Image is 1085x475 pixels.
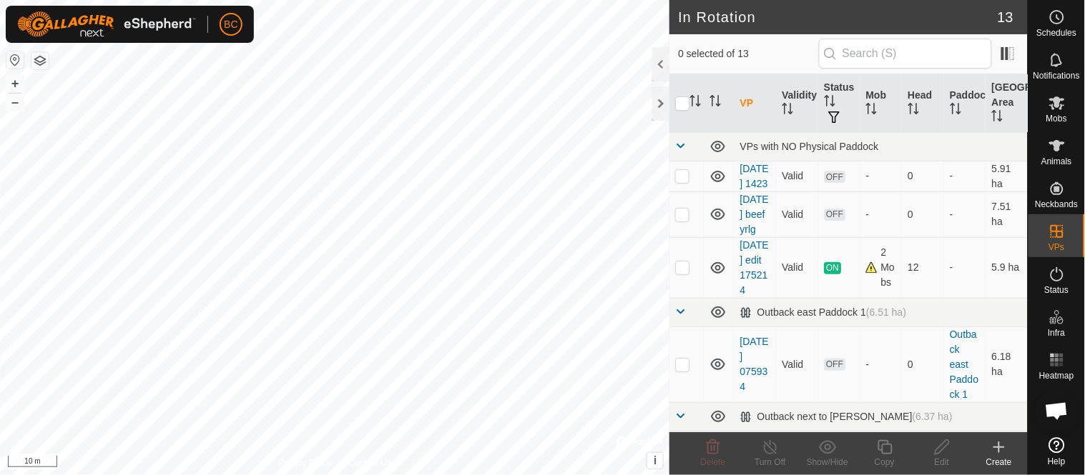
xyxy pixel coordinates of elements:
th: Head [902,74,944,133]
span: OFF [824,171,845,183]
div: Copy [856,456,913,469]
a: [DATE] beef yrlg [740,194,768,235]
button: – [6,94,24,111]
p-sorticon: Activate to sort [908,105,919,116]
span: Heatmap [1039,371,1074,380]
span: Neckbands [1035,200,1078,209]
div: Turn Off [742,456,799,469]
td: - [944,161,986,191]
span: Infra [1048,329,1065,337]
a: Help [1028,431,1085,471]
div: Outback east Paddock 1 [740,306,906,319]
p-sorticon: Activate to sort [865,105,877,116]
button: Map Layers [31,52,49,69]
span: Status [1044,286,1069,294]
span: OFF [824,359,845,371]
td: Valid [776,191,818,237]
a: Outback east Paddock 1 [950,329,978,400]
p-sorticon: Activate to sort [710,97,721,109]
td: - [944,237,986,298]
th: VP [734,74,776,133]
div: Create [971,456,1028,469]
a: [DATE] 1423 [740,163,768,189]
td: Valid [776,326,818,402]
button: Reset Map [6,51,24,69]
div: - [865,207,896,222]
span: BC [224,17,237,32]
input: Search (S) [819,39,992,69]
span: Animals [1041,157,1072,166]
img: Gallagher Logo [17,11,196,37]
div: Show/Hide [799,456,856,469]
span: i [654,454,657,466]
span: VPs [1049,243,1064,251]
th: Validity [776,74,818,133]
th: Mob [860,74,902,133]
td: 0 [902,161,944,191]
p-sorticon: Activate to sort [950,105,961,116]
div: 2 Mobs [865,245,896,290]
span: 0 selected of 13 [678,46,818,61]
span: Schedules [1036,29,1076,37]
td: 5.9 ha [986,237,1028,298]
td: - [944,191,986,237]
span: Notifications [1034,71,1080,80]
p-sorticon: Activate to sort [782,105,793,116]
a: Privacy Policy [278,456,332,469]
div: VPs with NO Physical Paddock [740,141,1022,152]
h2: In Rotation [678,9,997,26]
td: 6.18 ha [986,326,1028,402]
span: 13 [998,6,1013,28]
span: Delete [701,457,726,467]
p-sorticon: Activate to sort [824,97,835,109]
span: OFF [824,209,845,221]
td: 12 [902,237,944,298]
span: Mobs [1046,114,1067,123]
a: [DATE] edit 175214 [740,239,768,296]
td: 7.51 ha [986,191,1028,237]
span: (6.37 ha) [912,411,952,422]
div: - [865,357,896,372]
th: [GEOGRAPHIC_DATA] Area [986,74,1028,133]
button: i [647,453,663,469]
td: 0 [902,191,944,237]
div: - [865,169,896,184]
button: + [6,75,24,92]
p-sorticon: Activate to sort [689,97,701,109]
td: 5.91 ha [986,161,1028,191]
div: Outback next to [PERSON_NAME] [740,411,952,423]
div: Edit [913,456,971,469]
div: Open chat [1036,389,1079,432]
p-sorticon: Activate to sort [991,112,1003,124]
a: Contact Us [349,456,391,469]
span: ON [824,262,841,274]
td: 0 [902,326,944,402]
span: Help [1048,457,1066,466]
td: Valid [776,237,818,298]
td: Valid [776,161,818,191]
a: [DATE] 075934 [740,336,768,392]
th: Paddock [944,74,986,133]
span: (6.51 ha) [866,306,906,318]
th: Status [818,74,860,133]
